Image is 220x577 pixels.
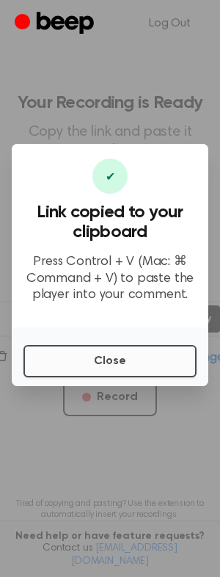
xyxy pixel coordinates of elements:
p: Press Control + V (Mac: ⌘ Command + V) to paste the player into your comment. [23,254,197,304]
a: Log Out [134,6,205,41]
button: Close [23,345,197,377]
a: Beep [15,10,98,38]
div: ✔ [92,159,128,194]
h3: Link copied to your clipboard [23,203,197,242]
